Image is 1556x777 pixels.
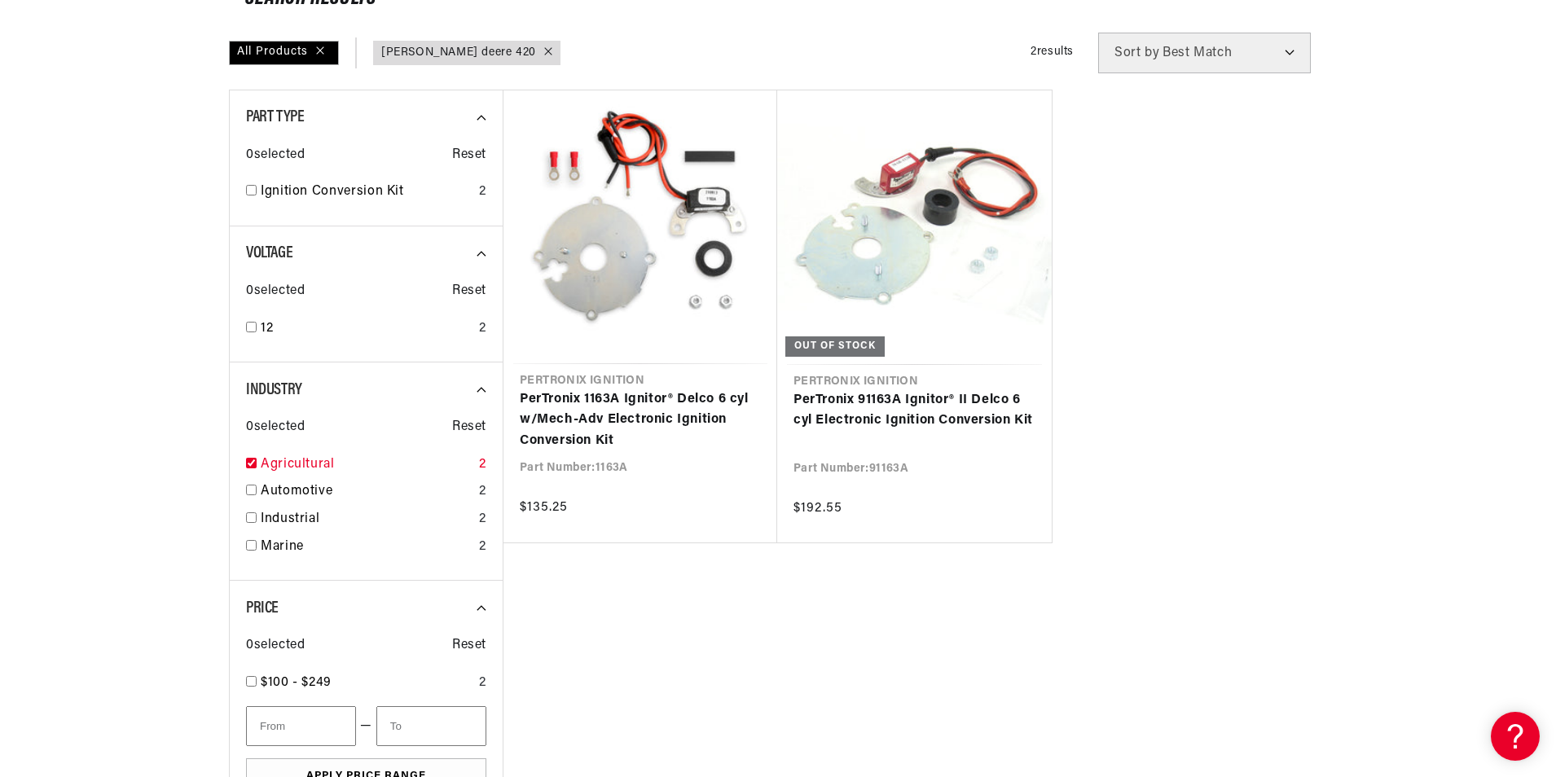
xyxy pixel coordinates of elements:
span: Sort by [1114,46,1159,59]
div: 2 [479,318,486,340]
span: Industry [246,382,302,398]
div: 2 [479,182,486,203]
a: [PERSON_NAME] deere 420 [381,44,536,62]
div: 2 [479,673,486,694]
a: Automotive [261,481,473,503]
span: Reset [452,281,486,302]
a: PerTronix 1163A Ignitor® Delco 6 cyl w/Mech-Adv Electronic Ignition Conversion Kit [520,389,761,452]
span: Reset [452,417,486,438]
a: Ignition Conversion Kit [261,182,473,203]
div: 2 [479,481,486,503]
span: 0 selected [246,417,305,438]
span: $100 - $249 [261,676,332,689]
a: Agricultural [261,454,473,476]
span: Price [246,600,279,617]
span: Reset [452,145,486,166]
input: To [376,706,486,746]
a: Industrial [261,509,473,530]
span: — [360,716,372,737]
span: 0 selected [246,281,305,302]
span: Part Type [246,109,304,125]
span: 0 selected [246,635,305,656]
a: PerTronix 91163A Ignitor® II Delco 6 cyl Electronic Ignition Conversion Kit [793,390,1035,432]
span: 2 results [1031,46,1074,58]
div: 2 [479,454,486,476]
input: From [246,706,356,746]
span: Voltage [246,245,292,261]
div: 2 [479,509,486,530]
span: Reset [452,635,486,656]
a: Marine [261,537,473,558]
span: 0 selected [246,145,305,166]
select: Sort by [1098,33,1311,73]
div: 2 [479,537,486,558]
div: All Products [229,41,339,65]
a: 12 [261,318,473,340]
